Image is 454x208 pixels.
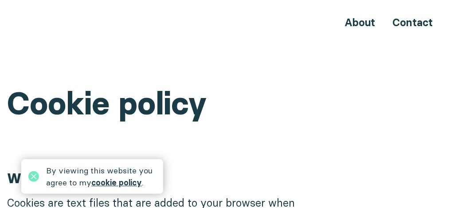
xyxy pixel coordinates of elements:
[344,16,375,29] a: About
[7,169,305,188] h2: What are cookies?
[7,87,447,119] h1: Cookie policy
[46,165,156,188] div: By viewing this website you agree to my .
[392,16,433,29] a: Contact
[91,177,142,188] a: cookie policy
